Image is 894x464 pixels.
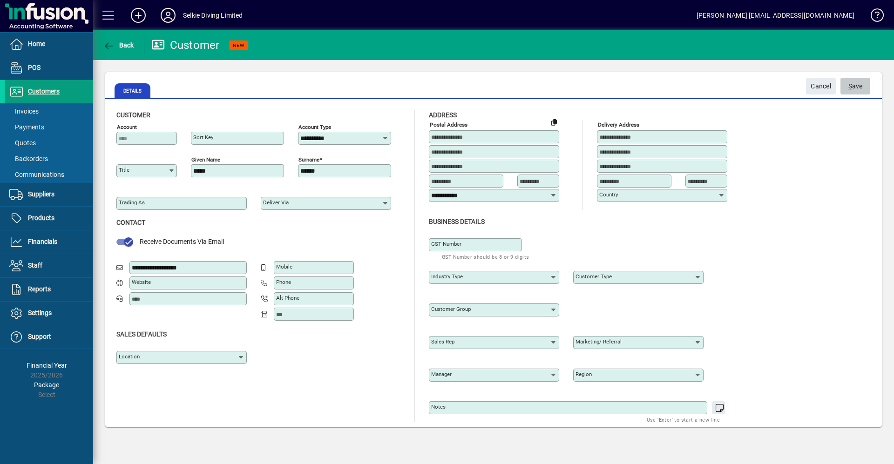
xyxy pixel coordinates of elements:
span: POS [28,64,41,71]
a: Products [5,207,93,230]
span: ave [848,79,863,94]
mat-label: Deliver via [263,199,289,206]
mat-label: Trading as [119,199,145,206]
div: Selkie Diving Limited [183,8,243,23]
div: Customer [151,38,220,53]
span: Support [28,333,51,340]
mat-label: Mobile [276,263,292,270]
mat-label: Account Type [298,124,331,130]
span: Suppliers [28,190,54,198]
mat-hint: GST Number should be 8 or 9 digits [442,251,529,262]
span: Customers [28,87,60,95]
span: Address [429,111,457,119]
span: Financials [28,238,57,245]
span: Sales defaults [116,330,167,338]
mat-label: Phone [276,279,291,285]
button: Back [101,37,136,54]
button: Profile [153,7,183,24]
a: Suppliers [5,183,93,206]
button: Add [123,7,153,24]
button: Save [840,78,870,94]
mat-label: Location [119,353,140,360]
mat-label: Surname [298,156,319,163]
span: Business details [429,218,485,225]
mat-label: Manager [431,371,452,377]
span: Back [103,41,134,49]
a: Financials [5,230,93,254]
span: Invoices [9,108,39,115]
span: Quotes [9,139,36,147]
mat-hint: Use 'Enter' to start a new line [647,414,720,425]
span: Details [115,83,150,98]
a: Settings [5,302,93,325]
span: Settings [28,309,52,316]
mat-label: Alt Phone [276,295,299,301]
span: Contact [116,219,145,226]
a: Support [5,325,93,349]
span: Cancel [811,79,831,94]
span: Communications [9,171,64,178]
mat-label: Customer group [431,306,471,312]
a: Communications [5,167,93,182]
mat-label: Sort key [193,134,213,141]
a: Invoices [5,103,93,119]
mat-label: Notes [431,403,446,410]
span: Package [34,381,59,389]
mat-label: Account [117,124,137,130]
span: NEW [233,42,244,48]
span: Backorders [9,155,48,162]
button: Cancel [806,78,836,94]
mat-label: Country [599,191,618,198]
a: Backorders [5,151,93,167]
a: POS [5,56,93,80]
mat-label: Sales rep [431,338,454,345]
a: Reports [5,278,93,301]
span: Customer [116,111,150,119]
a: Quotes [5,135,93,151]
button: Copy to Delivery address [547,114,562,129]
span: Reports [28,285,51,293]
a: Knowledge Base [864,2,882,32]
mat-label: Website [132,279,151,285]
span: Payments [9,123,44,131]
mat-label: Given name [191,156,220,163]
a: Home [5,33,93,56]
span: Financial Year [27,362,67,369]
a: Staff [5,254,93,277]
span: Receive Documents Via Email [140,238,224,245]
mat-label: Region [576,371,592,377]
span: Home [28,40,45,47]
span: Products [28,214,54,222]
span: Staff [28,262,42,269]
div: [PERSON_NAME] [EMAIL_ADDRESS][DOMAIN_NAME] [697,8,854,23]
mat-label: Title [119,167,129,173]
mat-label: Customer type [576,273,612,280]
mat-label: GST Number [431,241,461,247]
mat-label: Industry type [431,273,463,280]
a: Payments [5,119,93,135]
mat-label: Marketing/ Referral [576,338,622,345]
span: S [848,82,852,90]
app-page-header-button: Back [93,37,144,54]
